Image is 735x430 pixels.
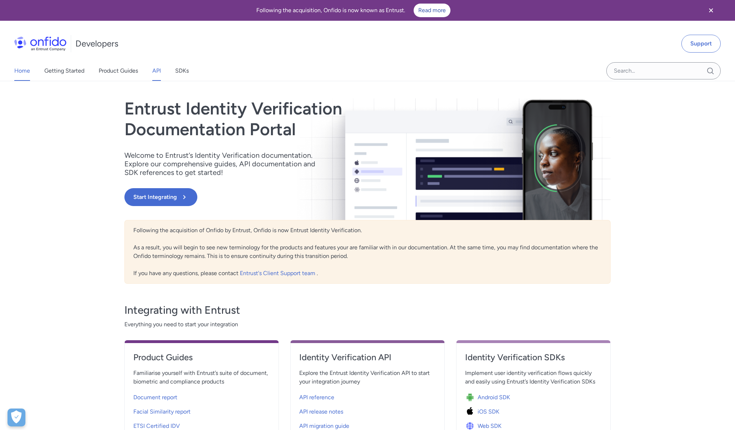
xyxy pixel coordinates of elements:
a: Product Guides [99,61,138,81]
a: Identity Verification SDKs [465,352,602,369]
h3: Integrating with Entrust [124,303,611,317]
h4: Identity Verification SDKs [465,352,602,363]
a: SDKs [175,61,189,81]
button: Open Preferences [8,409,25,426]
span: Document report [133,393,177,402]
h1: Entrust Identity Verification Documentation Portal [124,98,465,140]
div: Following the acquisition of Onfido by Entrust, Onfido is now Entrust Identity Verification. As a... [124,220,611,284]
a: Facial Similarity report [133,403,270,417]
h4: Identity Verification API [299,352,436,363]
p: Welcome to Entrust’s Identity Verification documentation. Explore our comprehensive guides, API d... [124,151,325,177]
a: Support [681,35,721,53]
a: API release notes [299,403,436,417]
a: Getting Started [44,61,84,81]
div: Following the acquisition, Onfido is now known as Entrust. [9,4,698,17]
a: Icon iOS SDKiOS SDK [465,403,602,417]
h4: Product Guides [133,352,270,363]
a: Product Guides [133,352,270,369]
h1: Developers [75,38,118,49]
a: API [152,61,161,81]
button: Close banner [698,1,724,19]
a: Icon Android SDKAndroid SDK [465,389,602,403]
span: Familiarise yourself with Entrust’s suite of document, biometric and compliance products [133,369,270,386]
svg: Close banner [707,6,715,15]
a: Start Integrating [124,188,465,206]
a: Read more [414,4,450,17]
span: iOS SDK [478,407,499,416]
a: API reference [299,389,436,403]
a: Home [14,61,30,81]
span: API reference [299,393,334,402]
a: Entrust's Client Support team [240,270,317,277]
span: API release notes [299,407,343,416]
span: Explore the Entrust Identity Verification API to start your integration journey [299,369,436,386]
img: Icon Android SDK [465,392,478,402]
img: Icon iOS SDK [465,407,478,417]
input: Onfido search input field [606,62,721,79]
span: Everything you need to start your integration [124,320,611,329]
a: Document report [133,389,270,403]
div: Cookie Preferences [8,409,25,426]
span: Implement user identity verification flows quickly and easily using Entrust’s Identity Verificati... [465,369,602,386]
button: Start Integrating [124,188,197,206]
span: Facial Similarity report [133,407,191,416]
span: Android SDK [478,393,510,402]
a: Identity Verification API [299,352,436,369]
img: Onfido Logo [14,36,66,51]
